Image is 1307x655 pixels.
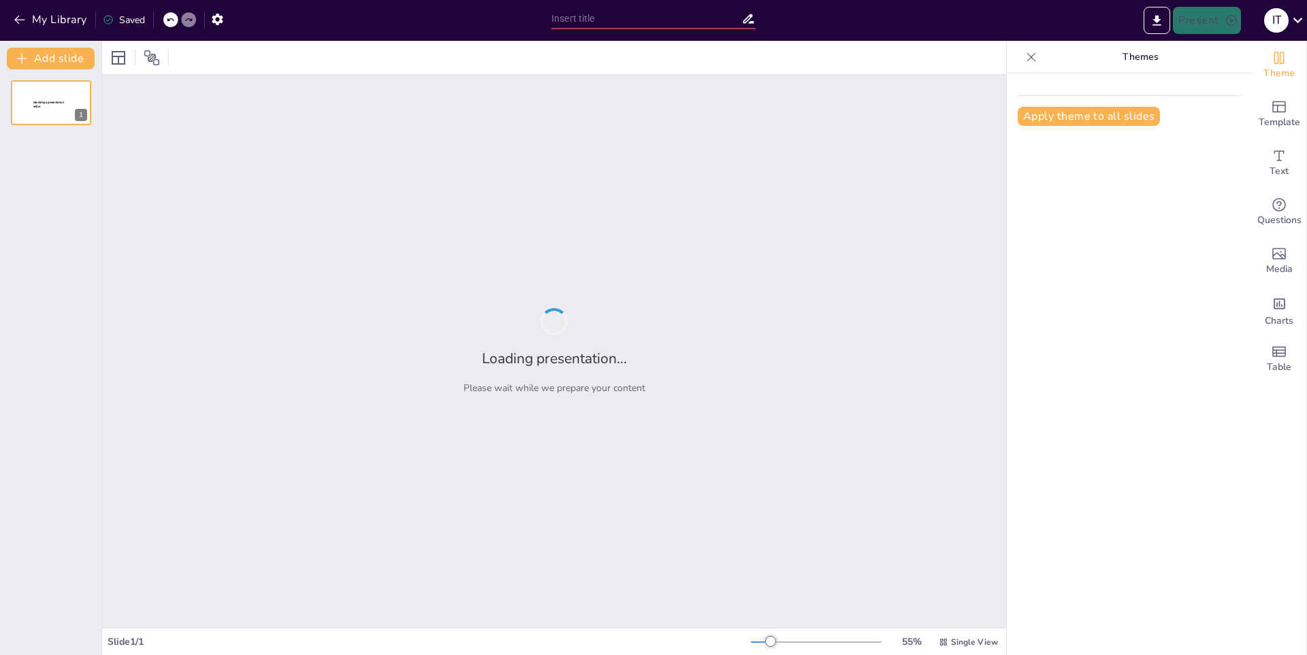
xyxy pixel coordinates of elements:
[1264,8,1289,33] div: i t
[1257,213,1302,228] span: Questions
[1042,41,1238,73] p: Themes
[108,47,129,69] div: Layout
[1252,286,1306,335] div: Add charts and graphs
[1018,107,1160,126] button: Apply theme to all slides
[1252,237,1306,286] div: Add images, graphics, shapes or video
[1267,360,1291,375] span: Table
[11,80,91,125] div: 1
[1173,7,1241,34] button: Present
[7,48,95,69] button: Add slide
[108,635,751,648] div: Slide 1 / 1
[1263,66,1295,81] span: Theme
[75,109,87,121] div: 1
[551,9,741,29] input: Insert title
[1252,41,1306,90] div: Change the overall theme
[1266,262,1293,277] span: Media
[1252,139,1306,188] div: Add text boxes
[1144,7,1170,34] button: Export to PowerPoint
[464,382,645,394] p: Please wait while we prepare your content
[103,14,145,27] div: Saved
[144,50,160,66] span: Position
[1252,335,1306,384] div: Add a table
[951,637,998,648] span: Single View
[482,349,627,368] h2: Loading presentation...
[33,101,64,108] span: Sendsteps presentation editor
[10,9,93,31] button: My Library
[1252,90,1306,139] div: Add ready made slides
[895,635,928,648] div: 55 %
[1270,164,1289,179] span: Text
[1265,314,1293,329] span: Charts
[1252,188,1306,237] div: Get real-time input from your audience
[1259,115,1300,130] span: Template
[1264,7,1289,34] button: i t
